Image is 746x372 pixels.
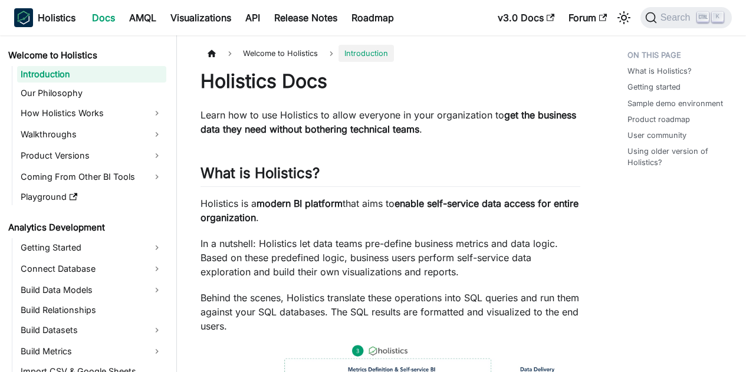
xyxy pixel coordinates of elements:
[627,65,692,77] a: What is Holistics?
[201,196,580,225] p: Holistics is a that aims to .
[17,167,166,186] a: Coming From Other BI Tools
[17,302,166,318] a: Build Relationships
[614,8,633,27] button: Switch between dark and light mode (currently light mode)
[85,8,122,27] a: Docs
[17,66,166,83] a: Introduction
[201,45,580,62] nav: Breadcrumbs
[344,8,401,27] a: Roadmap
[17,281,166,299] a: Build Data Models
[627,130,686,141] a: User community
[17,342,166,361] a: Build Metrics
[491,8,561,27] a: v3.0 Docs
[17,189,166,205] a: Playground
[17,259,166,278] a: Connect Database
[712,12,724,22] kbd: K
[17,104,166,123] a: How Holistics Works
[201,108,580,136] p: Learn how to use Holistics to allow everyone in your organization to .
[627,98,723,109] a: Sample demo environment
[163,8,238,27] a: Visualizations
[640,7,732,28] button: Search (Ctrl+K)
[201,70,580,93] h1: Holistics Docs
[627,146,727,168] a: Using older version of Holistics?
[627,81,681,93] a: Getting started
[201,291,580,333] p: Behind the scenes, Holistics translate these operations into SQL queries and run them against you...
[17,146,166,165] a: Product Versions
[17,238,166,257] a: Getting Started
[201,236,580,279] p: In a nutshell: Holistics let data teams pre-define business metrics and data logic. Based on thes...
[5,219,166,236] a: Analytics Development
[237,45,324,62] span: Welcome to Holistics
[122,8,163,27] a: AMQL
[267,8,344,27] a: Release Notes
[17,85,166,101] a: Our Philosophy
[5,47,166,64] a: Welcome to Holistics
[201,164,580,187] h2: What is Holistics?
[238,8,267,27] a: API
[561,8,614,27] a: Forum
[14,8,75,27] a: HolisticsHolistics
[339,45,394,62] span: Introduction
[38,11,75,25] b: Holistics
[627,114,690,125] a: Product roadmap
[17,321,166,340] a: Build Datasets
[17,125,166,144] a: Walkthroughs
[14,8,33,27] img: Holistics
[257,197,343,209] strong: modern BI platform
[201,45,223,62] a: Home page
[657,12,698,23] span: Search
